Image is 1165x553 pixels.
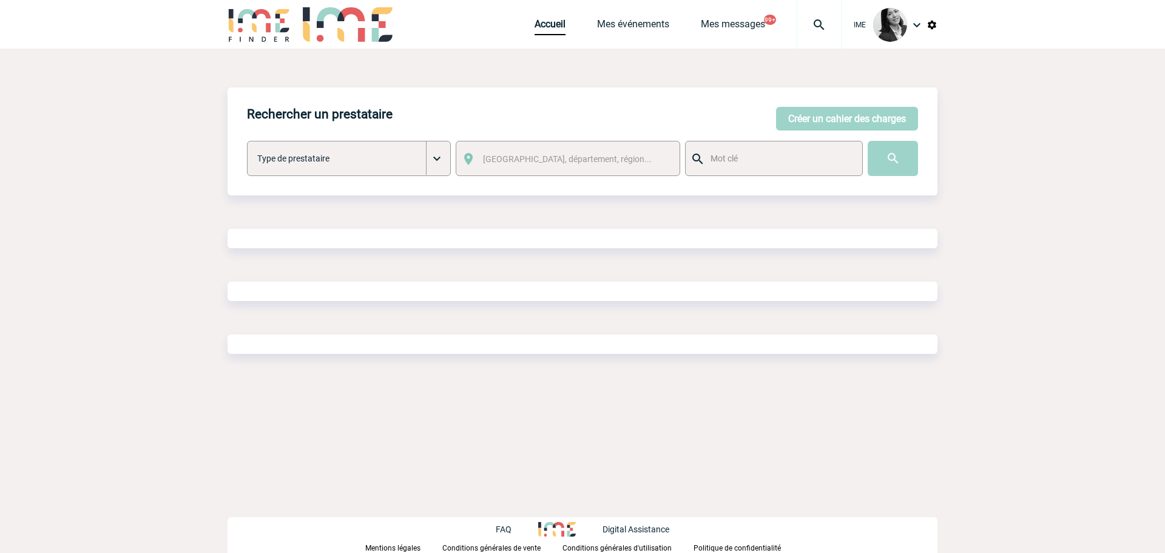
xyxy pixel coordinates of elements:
button: 99+ [764,15,776,25]
a: Mes messages [701,18,765,35]
a: FAQ [496,523,538,534]
input: Mot clé [707,151,851,166]
p: Conditions générales d'utilisation [562,544,672,552]
p: Digital Assistance [603,524,669,534]
a: Mes événements [597,18,669,35]
span: [GEOGRAPHIC_DATA], département, région... [483,154,652,164]
span: IME [854,21,866,29]
a: Mentions légales [365,541,442,553]
img: 101052-0.jpg [873,8,907,42]
p: Mentions légales [365,544,420,552]
img: IME-Finder [228,7,291,42]
a: Conditions générales de vente [442,541,562,553]
p: Politique de confidentialité [694,544,781,552]
img: http://www.idealmeetingsevents.fr/ [538,522,576,537]
input: Submit [868,141,918,176]
a: Politique de confidentialité [694,541,800,553]
p: FAQ [496,524,512,534]
a: Conditions générales d'utilisation [562,541,694,553]
h4: Rechercher un prestataire [247,107,393,121]
p: Conditions générales de vente [442,544,541,552]
a: Accueil [535,18,566,35]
